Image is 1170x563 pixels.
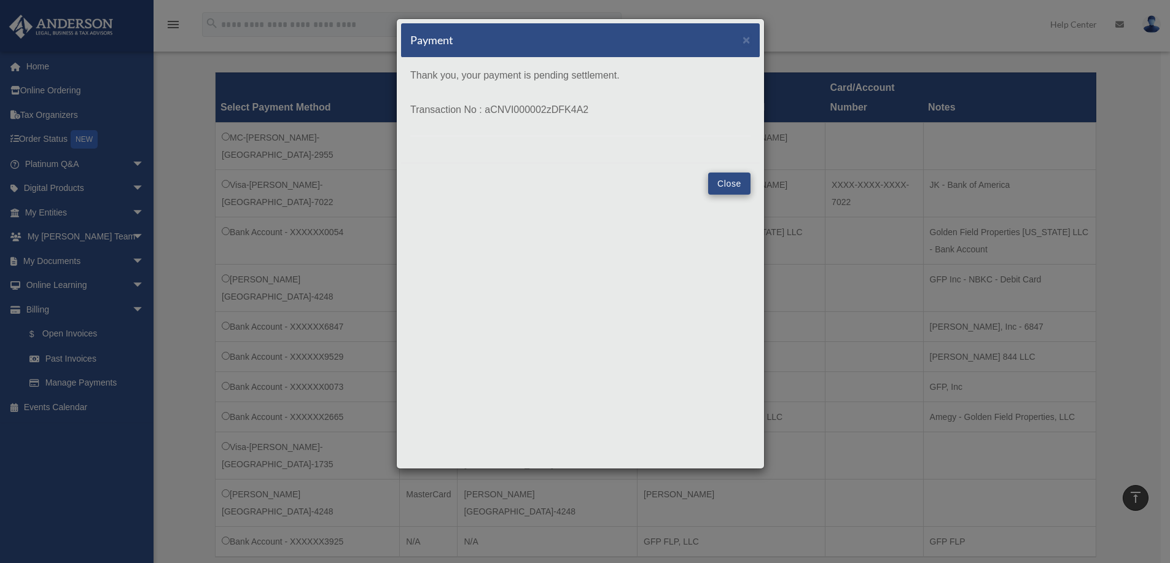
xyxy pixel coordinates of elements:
[410,67,751,84] p: Thank you, your payment is pending settlement.
[708,173,751,195] button: Close
[743,33,751,47] span: ×
[410,33,453,48] h5: Payment
[410,101,751,118] p: Transaction No : aCNVI000002zDFK4A2
[743,33,751,46] button: Close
